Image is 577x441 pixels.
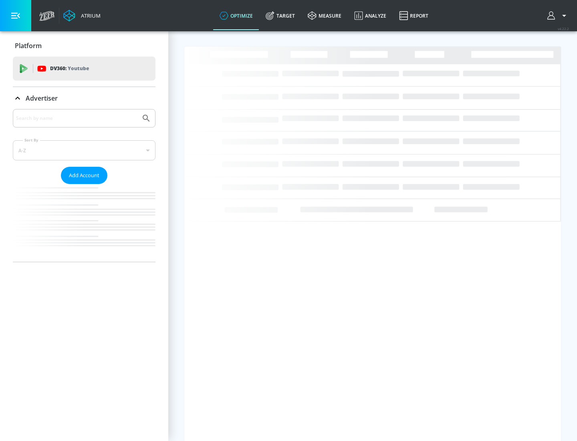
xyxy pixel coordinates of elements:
[13,140,155,160] div: A-Z
[301,1,348,30] a: measure
[259,1,301,30] a: Target
[68,64,89,73] p: Youtube
[13,34,155,57] div: Platform
[13,184,155,262] nav: list of Advertiser
[13,57,155,81] div: DV360: Youtube
[13,109,155,262] div: Advertiser
[15,41,42,50] p: Platform
[393,1,435,30] a: Report
[558,26,569,31] span: v 4.22.2
[69,171,99,180] span: Add Account
[50,64,89,73] p: DV360:
[23,138,40,143] label: Sort By
[26,94,58,103] p: Advertiser
[63,10,101,22] a: Atrium
[213,1,259,30] a: optimize
[13,87,155,109] div: Advertiser
[348,1,393,30] a: Analyze
[61,167,107,184] button: Add Account
[78,12,101,19] div: Atrium
[16,113,137,123] input: Search by name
